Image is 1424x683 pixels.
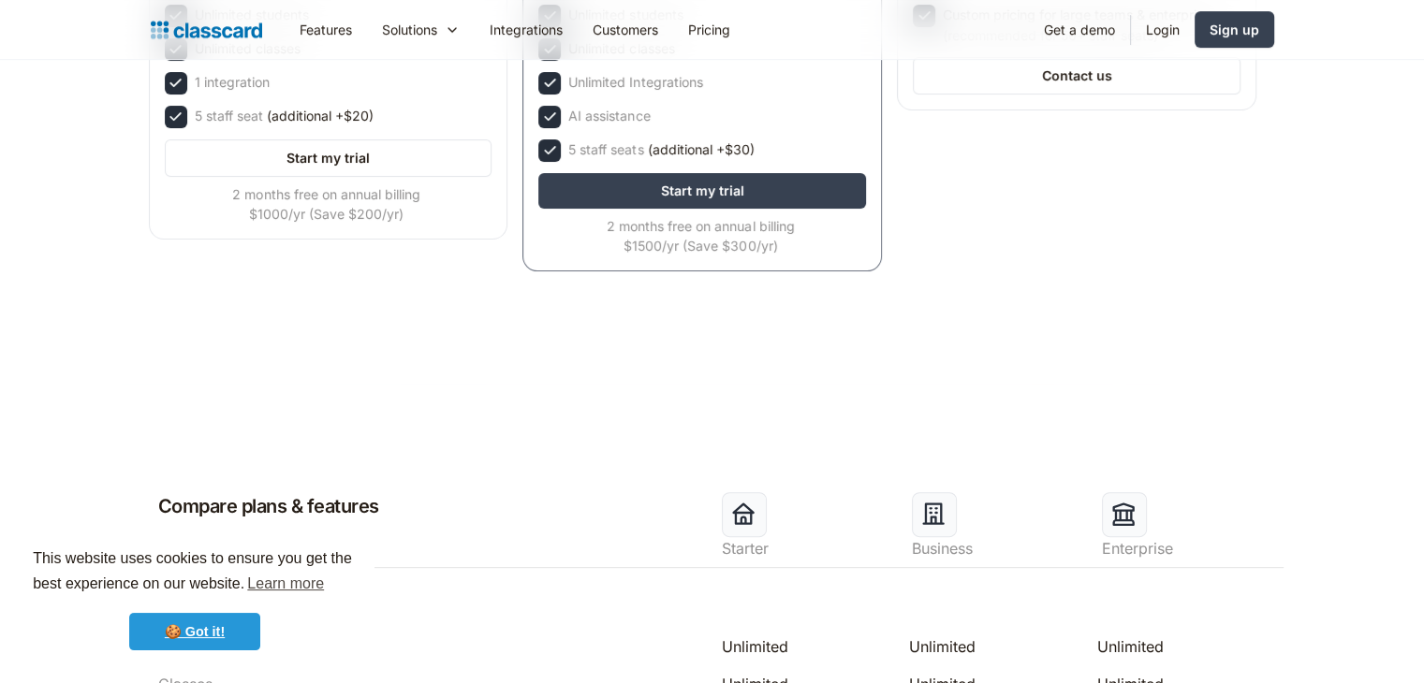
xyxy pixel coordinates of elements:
[285,8,367,51] a: Features
[129,613,260,650] a: dismiss cookie message
[33,547,357,598] span: This website uses cookies to ensure you get the best experience on our website.
[475,8,578,51] a: Integrations
[909,635,1079,658] div: Unlimited
[151,492,379,520] h2: Compare plans & features
[913,57,1240,94] a: Contact us
[165,139,492,177] a: Start my trial
[673,8,745,51] a: Pricing
[1131,8,1195,51] a: Login
[195,72,270,93] div: 1 integration
[722,537,893,559] div: Starter
[538,216,862,255] div: 2 months free on annual billing $1500/yr (Save $300/yr)
[367,8,475,51] div: Solutions
[568,72,702,93] div: Unlimited Integrations
[538,173,866,209] a: Start my trial
[1097,635,1267,658] div: Unlimited
[15,530,374,668] div: cookieconsent
[195,106,374,126] div: 5 staff seat
[151,17,262,43] a: home
[568,106,650,126] div: AI assistance
[382,20,437,39] div: Solutions
[578,8,673,51] a: Customers
[1102,537,1273,559] div: Enterprise
[647,139,754,160] span: (additional +$30)
[1195,11,1274,48] a: Sign up
[722,635,891,658] div: Unlimited
[1029,8,1130,51] a: Get a demo
[568,139,754,160] div: 5 staff seats
[267,106,374,126] span: (additional +$20)
[244,570,327,598] a: learn more about cookies
[912,537,1083,559] div: Business
[165,184,489,224] div: 2 months free on annual billing $1000/yr (Save $200/yr)
[1210,20,1259,39] div: Sign up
